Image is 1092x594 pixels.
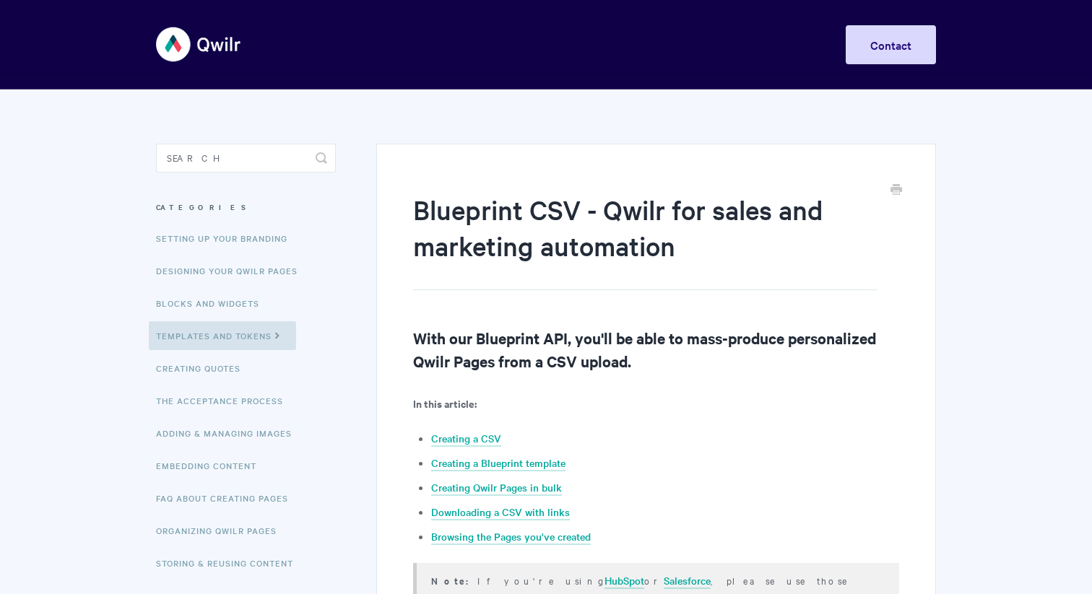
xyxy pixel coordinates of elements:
a: Creating a Blueprint template [431,455,565,471]
a: Creating Qwilr Pages in bulk [431,480,562,496]
a: Blocks and Widgets [156,289,270,318]
input: Search [156,144,336,172]
a: FAQ About Creating Pages [156,484,299,512]
strong: Note: [431,574,477,588]
a: Designing Your Qwilr Pages [156,256,308,285]
img: Qwilr Help Center [156,17,242,71]
a: Creating a CSV [431,431,501,447]
a: Creating Quotes [156,354,251,383]
h3: Categories [156,194,336,220]
h1: Blueprint CSV - Qwilr for sales and marketing automation [413,191,877,290]
a: Salesforce [664,573,711,589]
a: Print this Article [890,183,902,198]
a: Templates and Tokens [149,321,296,350]
a: Contact [846,25,936,64]
a: HubSpot [604,573,644,589]
a: Adding & Managing Images [156,419,303,447]
a: Storing & Reusing Content [156,549,304,577]
a: Downloading a CSV with links [431,505,570,520]
strong: In this article: [413,396,477,411]
a: Browsing the Pages you've created [431,529,591,545]
h2: With our Blueprint API, you'll be able to mass-produce personalized Qwilr Pages from a CSV upload. [413,326,899,372]
a: The Acceptance Process [156,386,294,415]
a: Setting up your Branding [156,224,298,253]
a: Embedding Content [156,451,267,480]
a: Organizing Qwilr Pages [156,516,287,545]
